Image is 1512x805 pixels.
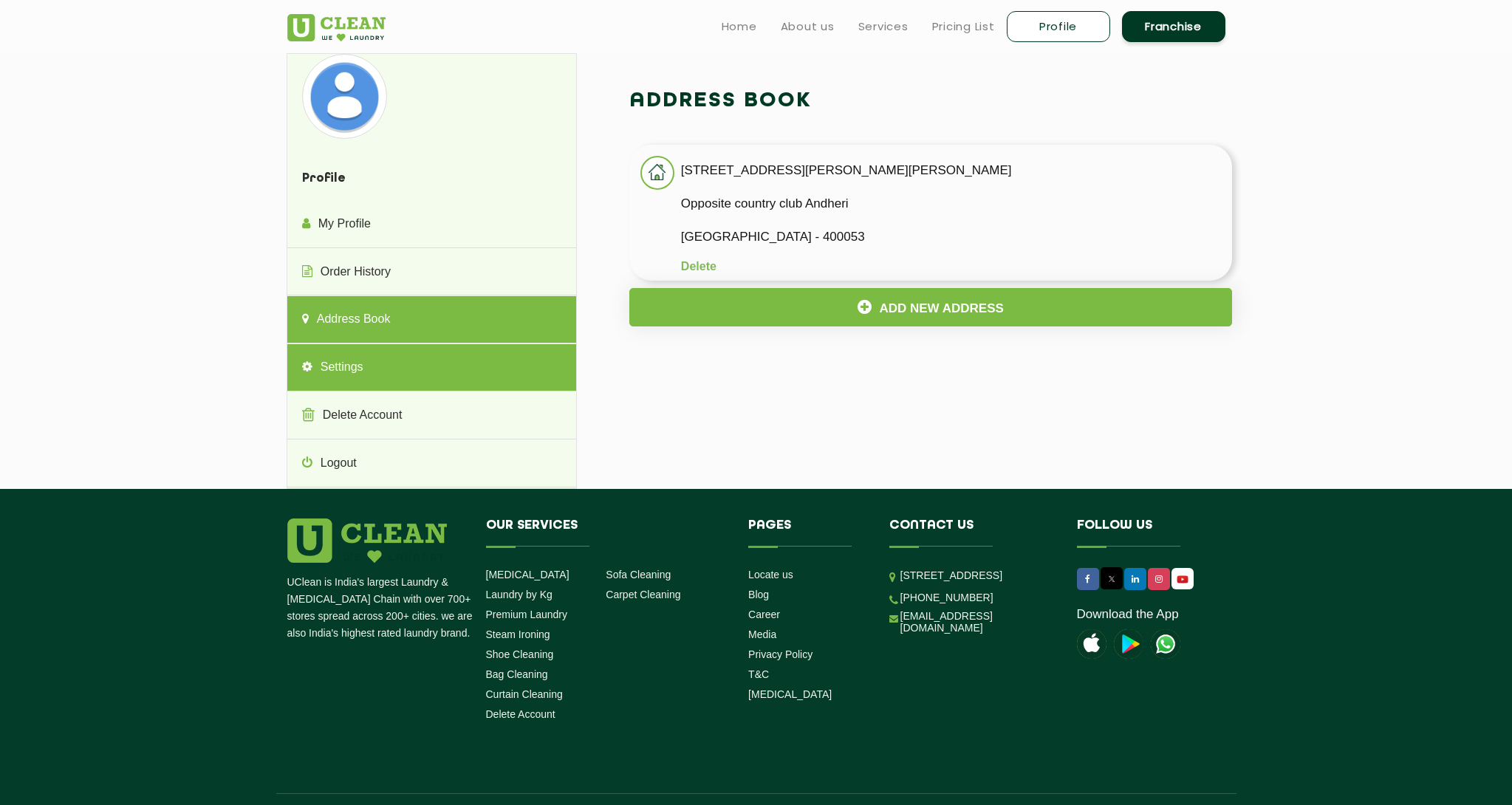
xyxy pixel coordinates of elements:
[642,157,673,188] img: home_icon.png
[1151,629,1180,659] img: UClean Laundry and Dry Cleaning
[486,708,555,720] a: Delete Account
[681,193,1233,215] p: Opposite country club Andheri
[629,288,1233,326] button: Add New Address
[606,589,680,600] a: Carpet Cleaning
[287,157,576,201] h4: Profile
[681,226,1233,248] p: [GEOGRAPHIC_DATA] - 400053
[681,260,716,273] button: Delete
[1007,11,1110,42] a: Profile
[748,668,769,680] a: T&C
[858,18,909,35] a: Services
[606,569,671,580] a: Sofa Cleaning
[1122,11,1225,42] a: Franchise
[486,569,569,580] a: [MEDICAL_DATA]
[1114,629,1143,659] img: playstoreicon.png
[287,518,447,563] img: logo.png
[932,18,995,35] a: Pricing List
[486,518,727,547] h4: Our Services
[486,688,563,700] a: Curtain Cleaning
[748,569,793,580] a: Locate us
[1077,607,1179,622] a: Download the App
[748,518,867,547] h4: Pages
[748,589,769,600] a: Blog
[748,628,776,640] a: Media
[1173,572,1192,587] img: UClean Laundry and Dry Cleaning
[287,392,576,439] a: Delete Account
[486,589,553,600] a: Laundry by Kg
[306,58,383,135] img: avatardefault_92824.png
[1077,629,1106,659] img: apple-icon.png
[287,296,576,343] a: Address Book
[486,648,554,660] a: Shoe Cleaning
[900,567,1055,584] p: [STREET_ADDRESS]
[748,648,813,660] a: Privacy Policy
[1077,518,1207,547] h4: Follow us
[287,440,576,487] a: Logout
[486,628,550,640] a: Steam Ironing
[681,160,1233,182] p: [STREET_ADDRESS][PERSON_NAME][PERSON_NAME]
[748,688,832,700] a: [MEDICAL_DATA]
[287,249,576,296] a: Order History
[748,609,780,620] a: Career
[900,592,993,603] a: [PHONE_NUMBER]
[287,201,576,248] a: My Profile
[287,574,475,642] p: UClean is India's largest Laundry & [MEDICAL_DATA] Chain with over 700+ stores spread across 200+...
[900,610,1055,634] a: [EMAIL_ADDRESS][DOMAIN_NAME]
[486,609,568,620] a: Premium Laundry
[722,18,757,35] a: Home
[781,18,835,35] a: About us
[287,14,386,41] img: UClean Laundry and Dry Cleaning
[889,518,1055,547] h4: Contact us
[486,668,548,680] a: Bag Cleaning
[287,344,576,391] a: Settings
[629,83,1233,119] h2: Address Book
